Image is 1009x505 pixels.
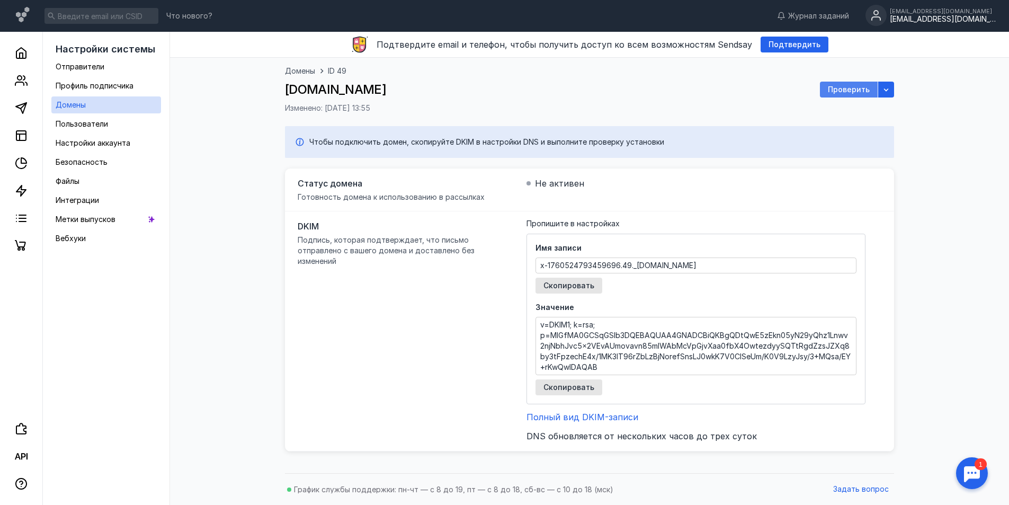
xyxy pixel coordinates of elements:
[56,157,108,166] span: Безопасность
[828,85,870,94] span: Проверить
[535,278,602,294] button: Скопировать
[328,66,346,76] span: ID 49
[535,243,856,253] span: Имя записи
[298,221,319,232] span: DKIM
[820,82,878,98] button: Проверить
[56,119,108,128] span: Пользователи
[56,43,155,55] span: Настройки системы
[24,6,36,18] div: 1
[285,82,386,97] span: [DOMAIN_NAME]
[56,100,86,109] span: Домены
[51,192,161,209] a: Интеграции
[543,383,594,392] span: Скопировать
[44,8,158,24] input: Введите email или CSID
[828,482,894,498] button: Задать вопрос
[535,177,584,190] span: Не активен
[51,211,161,228] a: Метки выпусков
[377,39,752,50] span: Подтвердите email и телефон, чтобы получить доступ ко всем возможностям Sendsay
[535,302,856,313] span: Значение
[51,96,161,113] a: Домены
[772,11,854,21] a: Журнал заданий
[526,220,749,227] div: Пропишите в настройках
[56,215,115,224] span: Метки выпусков
[761,37,828,52] button: Подтвердить
[298,178,362,189] span: Статус домена
[890,15,996,24] div: [EMAIL_ADDRESS][DOMAIN_NAME]
[285,66,315,75] span: Домены
[285,66,315,76] a: Домены
[535,379,602,395] button: Скопировать
[536,317,856,375] textarea: v=DKIM1; k=rsa; p=MIGfMA0GCSqGSIb3DQEBAQUAA4GNADCBiQKBgQDtQwE5zEkn05yN29yQhz1Lnwv2njNbhJvc5x2VEvA...
[543,281,594,290] span: Скопировать
[890,8,996,14] div: [EMAIL_ADDRESS][DOMAIN_NAME]
[51,58,161,75] a: Отправители
[536,258,856,273] textarea: x-1760524793459696.49._[DOMAIN_NAME]
[166,12,212,20] span: Что нового?
[298,235,475,265] span: Подпись, которая подтверждает, что письмо отправлено с вашего домена и доставлено без изменений
[56,62,104,71] span: Отправители
[51,173,161,190] a: Файлы
[769,40,820,49] span: Подтвердить
[56,234,86,243] span: Вебхуки
[51,154,161,171] a: Безопасность
[788,11,849,21] span: Журнал заданий
[56,196,99,205] span: Интеграции
[526,412,638,422] button: Полный вид DKIM-записи
[833,485,889,494] span: Задать вопрос
[526,430,757,442] span: DNS обновляется от нескольких часов до трех суток
[51,77,161,94] a: Профиль подписчика
[161,12,218,20] a: Что нового?
[51,230,161,247] a: Вебхуки
[56,138,130,147] span: Настройки аккаунта
[298,192,485,201] span: Готовность домена к использованию в рассылках
[51,135,161,152] a: Настройки аккаунта
[285,103,370,113] span: Изменено: [DATE] 13:55
[51,116,161,132] a: Пользователи
[294,485,613,494] span: График службы поддержки: пн-чт — с 8 до 19, пт — с 8 до 18, сб-вс — с 10 до 18 (мск)
[56,176,79,185] span: Файлы
[56,81,133,90] span: Профиль подписчика
[309,137,883,147] div: Чтобы подключить домен, скопируйте DKIM в настройки DNS и выполните проверку установки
